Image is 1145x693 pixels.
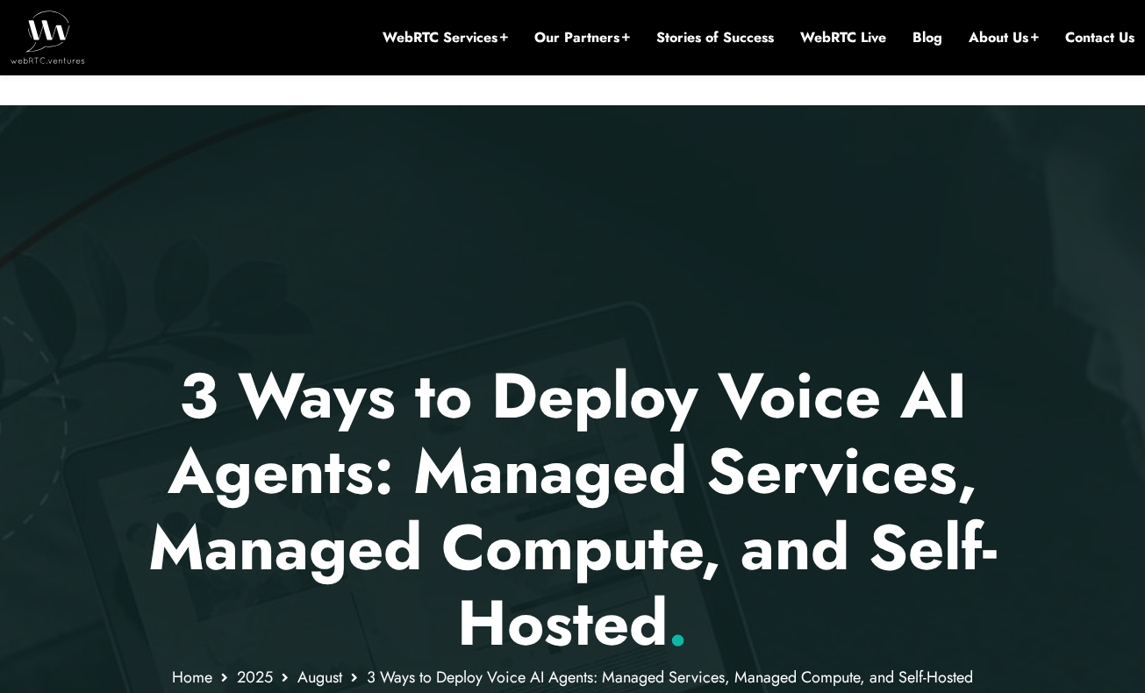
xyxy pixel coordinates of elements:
a: Home [172,666,212,689]
a: WebRTC Live [800,28,886,47]
a: Contact Us [1065,28,1134,47]
span: 3 Ways to Deploy Voice AI Agents: Managed Services, Managed Compute, and Self-Hosted [367,666,973,689]
a: 2025 [237,666,273,689]
p: 3 Ways to Deploy Voice AI Agents: Managed Services, Managed Compute, and Self-Hosted [59,358,1086,661]
a: WebRTC Services [383,28,508,47]
a: August [297,666,342,689]
span: . [668,577,688,668]
img: WebRTC.ventures [11,11,85,63]
a: Our Partners [534,28,630,47]
a: About Us [969,28,1039,47]
a: Blog [912,28,942,47]
a: Stories of Success [656,28,774,47]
